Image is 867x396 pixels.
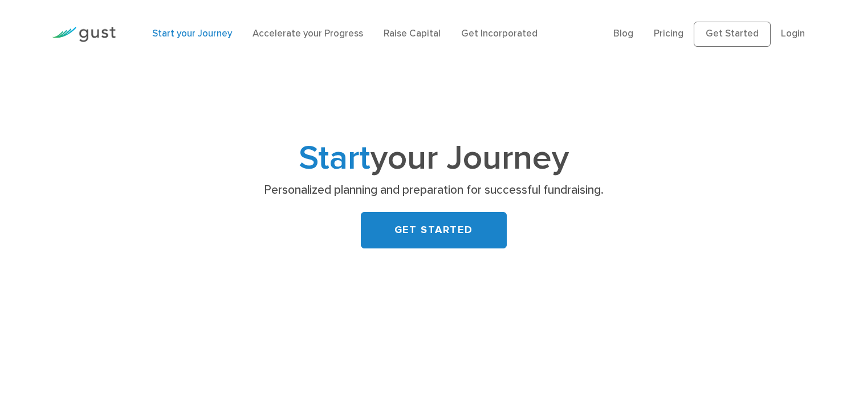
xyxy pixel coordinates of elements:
a: Blog [613,28,633,39]
a: Pricing [654,28,683,39]
a: Get Started [694,22,771,47]
a: Accelerate your Progress [253,28,363,39]
a: Raise Capital [384,28,441,39]
a: Start your Journey [152,28,232,39]
a: GET STARTED [361,212,507,248]
span: Start [299,138,371,178]
a: Login [781,28,805,39]
img: Gust Logo [52,27,116,42]
p: Personalized planning and preparation for successful fundraising. [213,182,654,198]
h1: your Journey [209,143,659,174]
a: Get Incorporated [461,28,538,39]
